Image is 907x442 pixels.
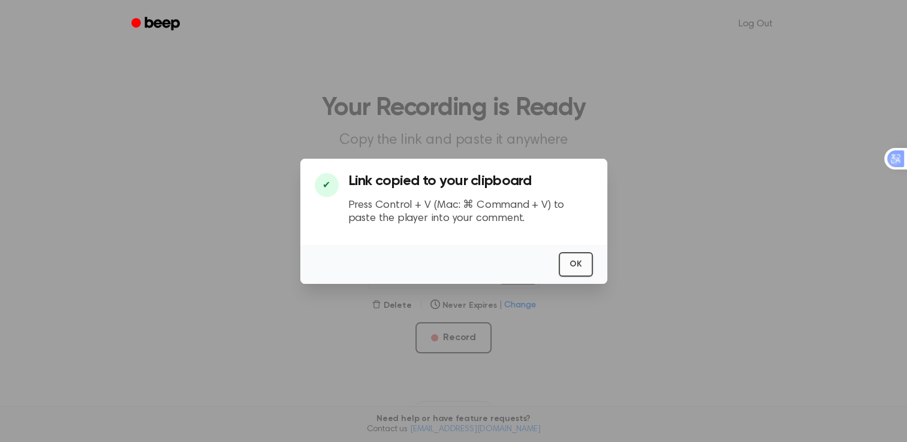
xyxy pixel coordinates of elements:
[727,10,785,38] a: Log Out
[315,173,339,197] div: ✔
[348,199,593,226] p: Press Control + V (Mac: ⌘ Command + V) to paste the player into your comment.
[348,173,593,189] h3: Link copied to your clipboard
[123,13,191,36] a: Beep
[559,252,593,277] button: OK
